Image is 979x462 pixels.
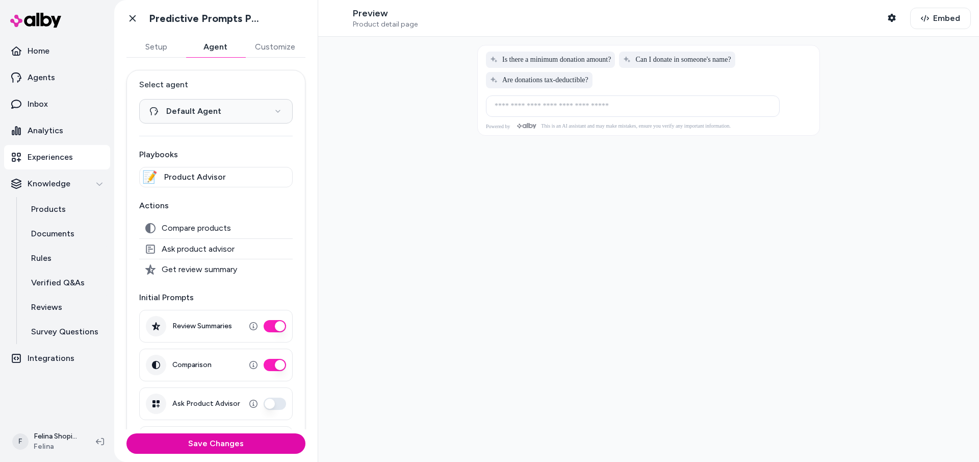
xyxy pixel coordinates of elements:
[172,399,240,408] label: Ask Product Advisor
[139,79,293,91] label: Select agent
[31,203,66,215] p: Products
[172,360,212,370] label: Comparison
[353,20,418,29] span: Product detail page
[21,197,110,222] a: Products
[28,71,55,84] p: Agents
[910,8,971,29] button: Embed
[4,39,110,63] a: Home
[4,145,110,169] a: Experiences
[172,322,232,331] label: Review Summaries
[31,301,62,313] p: Reviews
[4,118,110,143] a: Analytics
[4,65,110,90] a: Agents
[28,352,74,364] p: Integrations
[34,431,80,442] p: Felina Shopify
[353,8,418,19] p: Preview
[31,277,85,289] p: Verified Q&As
[28,178,70,190] p: Knowledge
[162,223,231,233] span: Compare products
[139,149,293,161] p: Playbooks
[21,271,110,295] a: Verified Q&As
[139,200,293,212] p: Actions
[21,295,110,320] a: Reviews
[28,45,49,57] p: Home
[126,37,186,57] button: Setup
[31,326,98,338] p: Survey Questions
[139,291,293,304] p: Initial Prompts
[126,433,305,454] button: Save Changes
[245,37,305,57] button: Customize
[6,425,88,458] button: FFelina ShopifyFelina
[4,346,110,371] a: Integrations
[21,246,110,271] a: Rules
[28,125,63,137] p: Analytics
[34,442,80,452] span: Felina
[21,320,110,344] a: Survey Questions
[31,228,74,240] p: Documents
[164,171,226,183] span: Product Advisor
[28,151,73,163] p: Experiences
[162,264,237,275] span: Get review summary
[10,13,61,28] img: alby Logo
[31,252,51,264] p: Rules
[21,222,110,246] a: Documents
[4,92,110,116] a: Inbox
[186,37,245,57] button: Agent
[149,12,264,25] h1: Predictive Prompts PDP
[933,12,960,25] span: Embed
[12,433,29,450] span: F
[28,98,48,110] p: Inbox
[142,169,158,185] div: 📝
[162,244,235,254] span: Ask product advisor
[4,172,110,196] button: Knowledge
